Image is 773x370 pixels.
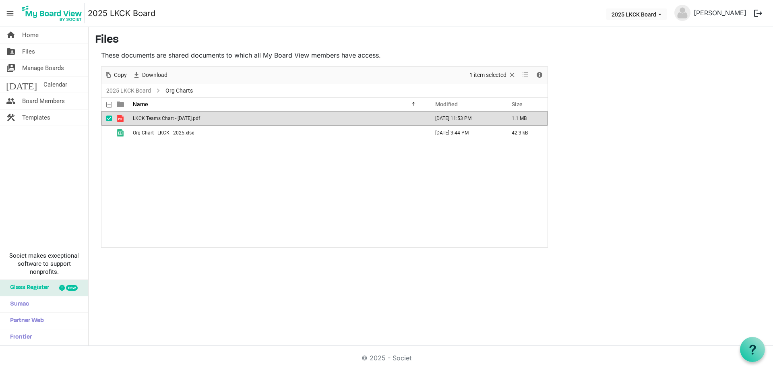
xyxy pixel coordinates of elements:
[469,70,507,80] span: 1 item selected
[6,110,16,126] span: construction
[750,5,767,22] button: logout
[101,126,112,140] td: checkbox
[22,43,35,60] span: Files
[101,50,548,60] p: These documents are shared documents to which all My Board View members have access.
[130,111,427,126] td: LKCK Teams Chart - October 2025.pdf is template cell column header Name
[6,93,16,109] span: people
[503,126,548,140] td: 42.3 kB is template cell column header Size
[6,329,32,345] span: Frontier
[95,33,767,47] h3: Files
[521,70,530,80] button: View dropdownbutton
[6,313,44,329] span: Partner Web
[435,101,458,107] span: Modified
[22,60,64,76] span: Manage Boards
[133,116,200,121] span: LKCK Teams Chart - [DATE].pdf
[131,70,169,80] button: Download
[130,67,170,84] div: Download
[6,60,16,76] span: switch_account
[512,101,523,107] span: Size
[362,354,411,362] a: © 2025 - Societ
[533,67,546,84] div: Details
[606,8,667,20] button: 2025 LKCK Board dropdownbutton
[4,252,85,276] span: Societ makes exceptional software to support nonprofits.
[6,280,49,296] span: Glass Register
[101,111,112,126] td: checkbox
[534,70,545,80] button: Details
[22,93,65,109] span: Board Members
[164,86,194,96] span: Org Charts
[22,110,50,126] span: Templates
[66,285,78,291] div: new
[88,5,155,21] a: 2025 LKCK Board
[6,27,16,43] span: home
[20,3,85,23] img: My Board View Logo
[427,111,503,126] td: October 09, 2025 11:53 PM column header Modified
[503,111,548,126] td: 1.1 MB is template cell column header Size
[2,6,18,21] span: menu
[112,111,130,126] td: is template cell column header type
[468,70,518,80] button: Selection
[113,70,128,80] span: Copy
[20,3,88,23] a: My Board View Logo
[101,67,130,84] div: Copy
[130,126,427,140] td: Org Chart - LKCK - 2025.xlsx is template cell column header Name
[674,5,690,21] img: no-profile-picture.svg
[6,296,29,312] span: Sumac
[133,101,148,107] span: Name
[6,43,16,60] span: folder_shared
[690,5,750,21] a: [PERSON_NAME]
[105,86,153,96] a: 2025 LKCK Board
[427,126,503,140] td: September 11, 2025 3:44 PM column header Modified
[467,67,519,84] div: Clear selection
[22,27,39,43] span: Home
[112,126,130,140] td: is template cell column header type
[133,130,194,136] span: Org Chart - LKCK - 2025.xlsx
[519,67,533,84] div: View
[141,70,168,80] span: Download
[103,70,128,80] button: Copy
[43,76,67,93] span: Calendar
[6,76,37,93] span: [DATE]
